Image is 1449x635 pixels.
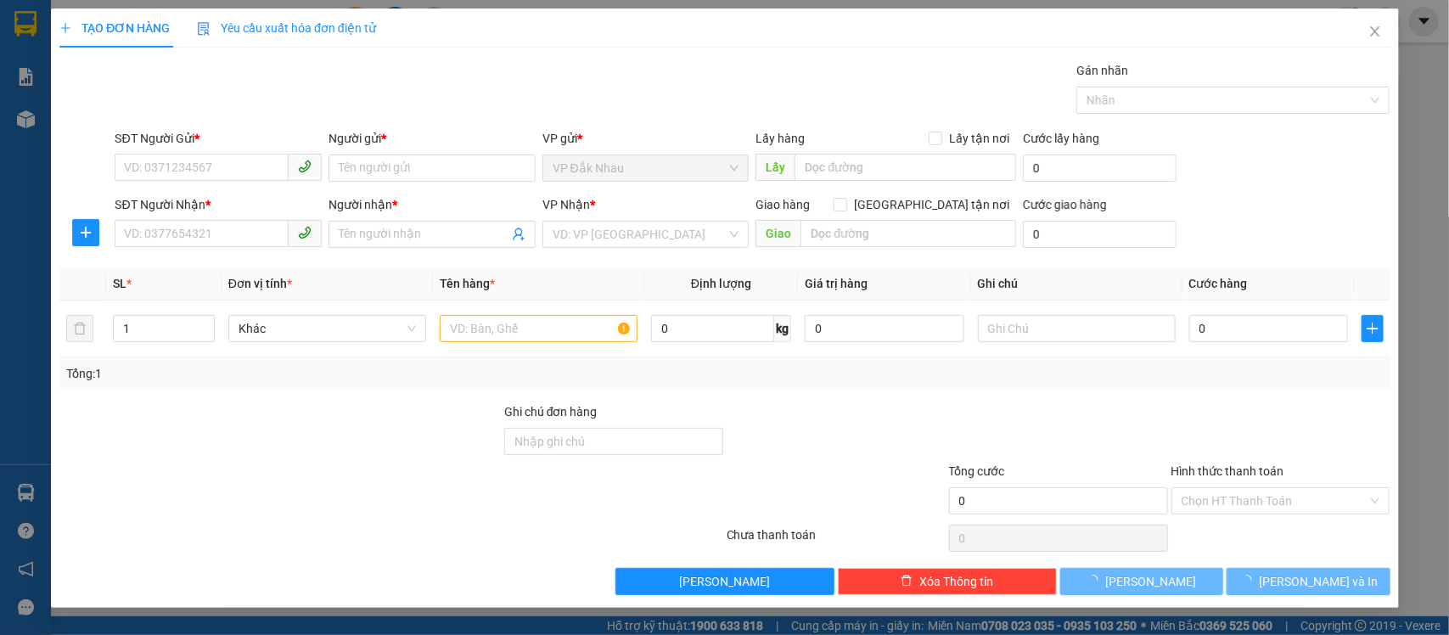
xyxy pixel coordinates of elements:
label: Ghi chú đơn hàng [504,405,598,419]
span: Giao hàng [755,198,810,211]
span: [PERSON_NAME] [1105,572,1196,591]
div: SĐT Người Gửi [115,129,322,148]
input: Ghi Chú [977,315,1175,342]
img: icon [197,22,211,36]
span: loading [1240,575,1259,587]
input: VD: Bàn, Ghế [440,315,637,342]
span: SL [113,277,126,290]
input: Cước lấy hàng [1023,155,1177,182]
span: phone [298,226,312,239]
span: TẠO ĐƠN HÀNG [59,21,170,35]
span: [PERSON_NAME] và In [1259,572,1378,591]
span: plus [72,226,98,239]
span: [PERSON_NAME] [679,572,770,591]
button: [PERSON_NAME] [1059,568,1222,595]
label: Cước giao hàng [1023,198,1107,211]
button: delete [66,315,93,342]
span: loading [1087,575,1105,587]
span: Giao [755,220,800,247]
span: Yêu cầu xuất hóa đơn điện tử [197,21,376,35]
span: kg [774,315,791,342]
button: [PERSON_NAME] và In [1227,568,1390,595]
input: Ghi chú đơn hàng [504,428,723,455]
label: Cước lấy hàng [1023,132,1099,145]
input: Dọc đường [795,154,1016,181]
div: Người gửi [329,129,536,148]
span: Lấy hàng [755,132,805,145]
span: Xóa Thông tin [919,572,993,591]
button: plus [71,219,98,246]
input: 0 [805,315,964,342]
span: plus [1362,322,1382,335]
div: SĐT Người Nhận [115,195,322,214]
input: Cước giao hàng [1023,221,1177,248]
div: Tổng: 1 [66,364,560,383]
input: Dọc đường [800,220,1016,247]
span: Giá trị hàng [805,277,868,290]
span: [GEOGRAPHIC_DATA] tận nơi [847,195,1016,214]
span: Khác [239,316,416,341]
span: Lấy tận nơi [942,129,1016,148]
th: Ghi chú [970,267,1182,301]
span: VP Đắk Nhau [553,155,739,181]
button: Close [1351,8,1398,56]
span: plus [59,22,71,34]
label: Gán nhãn [1076,64,1128,77]
div: Chưa thanh toán [725,525,947,555]
span: delete [901,575,913,588]
span: user-add [512,228,525,241]
span: Đơn vị tính [228,277,292,290]
button: deleteXóa Thông tin [837,568,1056,595]
span: Định lượng [691,277,751,290]
span: Cước hàng [1188,277,1247,290]
button: [PERSON_NAME] [615,568,834,595]
span: Tổng cước [948,464,1004,478]
div: Người nhận [329,195,536,214]
span: Tên hàng [440,277,495,290]
span: close [1368,25,1381,38]
span: VP Nhận [542,198,590,211]
label: Hình thức thanh toán [1171,464,1283,478]
span: phone [298,160,312,173]
span: Lấy [755,154,795,181]
button: plus [1362,315,1383,342]
div: VP gửi [542,129,750,148]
